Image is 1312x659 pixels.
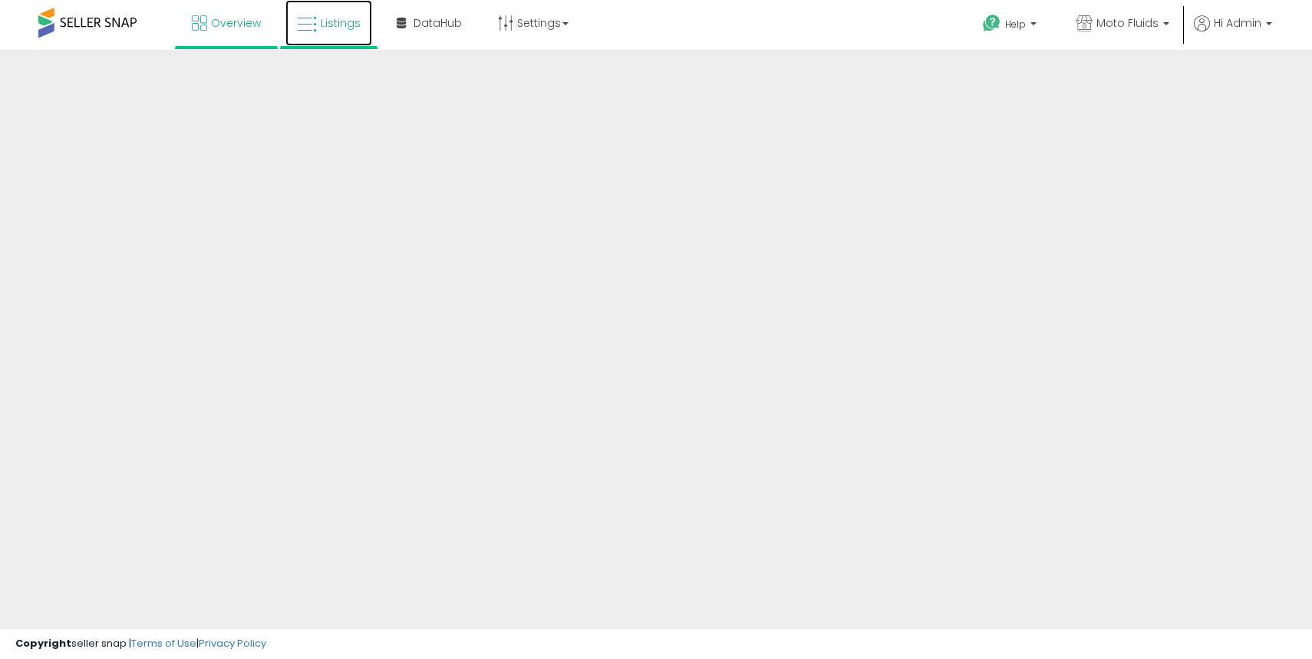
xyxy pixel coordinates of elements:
[15,636,71,651] strong: Copyright
[131,636,196,651] a: Terms of Use
[321,15,361,31] span: Listings
[1096,15,1159,31] span: Moto Fluids
[15,637,266,651] div: seller snap | |
[199,636,266,651] a: Privacy Policy
[211,15,261,31] span: Overview
[982,14,1001,33] i: Get Help
[1005,18,1026,31] span: Help
[971,2,1052,50] a: Help
[1214,15,1261,31] span: Hi Admin
[1194,15,1272,50] a: Hi Admin
[414,15,462,31] span: DataHub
